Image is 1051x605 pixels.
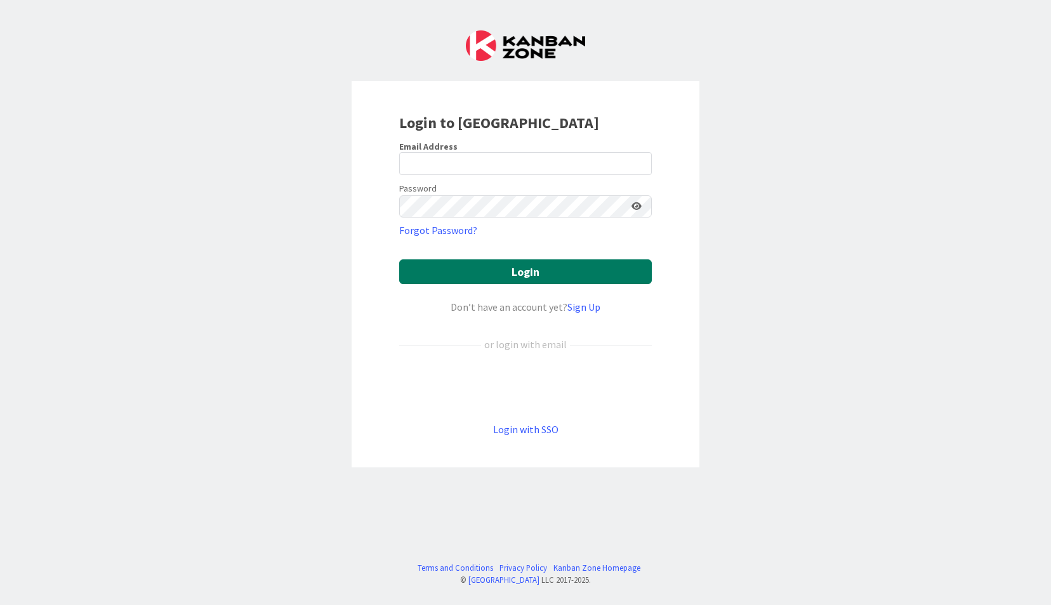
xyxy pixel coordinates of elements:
a: Kanban Zone Homepage [553,562,640,574]
a: [GEOGRAPHIC_DATA] [468,575,539,585]
label: Password [399,182,437,195]
div: © LLC 2017- 2025 . [411,574,640,586]
a: Terms and Conditions [418,562,493,574]
div: or login with email [481,337,570,352]
div: Don’t have an account yet? [399,299,652,315]
button: Login [399,259,652,284]
img: Kanban Zone [466,30,585,61]
iframe: Sign in with Google Button [393,373,658,401]
b: Login to [GEOGRAPHIC_DATA] [399,113,599,133]
label: Email Address [399,141,458,152]
a: Privacy Policy [499,562,547,574]
a: Sign Up [567,301,600,313]
a: Login with SSO [493,423,559,436]
a: Forgot Password? [399,223,477,238]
